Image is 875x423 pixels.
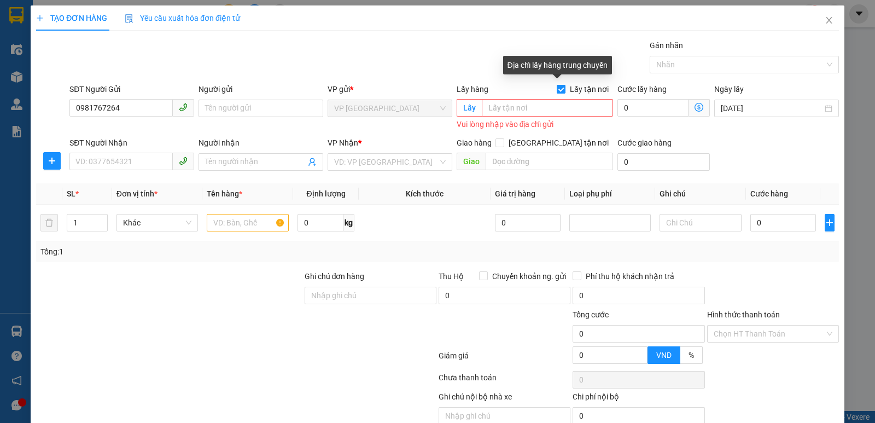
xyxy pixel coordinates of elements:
[457,153,486,170] span: Giao
[503,56,612,74] div: Địa chỉ lấy hàng trung chuyển
[40,214,58,231] button: delete
[488,270,570,282] span: Chuyển khoản ng. gửi
[814,5,844,36] button: Close
[457,85,488,94] span: Lấy hàng
[179,157,188,165] span: phone
[199,83,323,95] div: Người gửi
[125,14,240,22] span: Yêu cầu xuất hóa đơn điện tử
[721,102,822,114] input: Ngày lấy
[43,47,133,75] span: [GEOGRAPHIC_DATA], [GEOGRAPHIC_DATA] ↔ [GEOGRAPHIC_DATA]
[406,189,444,198] span: Kích thước
[328,138,358,147] span: VP Nhận
[199,137,323,149] div: Người nhận
[617,153,710,171] input: Cước giao hàng
[139,60,205,71] span: YX1508253827
[486,153,614,170] input: Dọc đường
[437,350,571,369] div: Giảm giá
[44,157,60,165] span: plus
[714,85,744,94] label: Ngày lấy
[43,152,61,170] button: plus
[617,99,689,117] input: Cước lấy hàng
[207,214,289,231] input: VD: Bàn, Ghế
[45,78,133,89] strong: PHIẾU GỬI HÀNG
[617,85,667,94] label: Cước lấy hàng
[40,246,339,258] div: Tổng: 1
[305,272,365,281] label: Ghi chú đơn hàng
[457,138,492,147] span: Giao hàng
[69,83,194,95] div: SĐT Người Gửi
[328,83,452,95] div: VP gửi
[116,189,157,198] span: Đơn vị tính
[67,189,75,198] span: SL
[495,189,535,198] span: Giá trị hàng
[207,189,242,198] span: Tên hàng
[825,214,835,231] button: plus
[565,183,656,205] th: Loại phụ phí
[6,33,38,87] img: logo
[504,137,613,149] span: [GEOGRAPHIC_DATA] tận nơi
[689,351,694,360] span: %
[573,391,704,407] div: Chi phí nội bộ
[334,100,446,117] span: VP Cầu Yên Xuân
[656,351,672,360] span: VND
[565,83,613,95] span: Lấy tận nơi
[125,14,133,23] img: icon
[825,218,834,227] span: plus
[655,183,746,205] th: Ghi chú
[179,103,188,112] span: phone
[439,272,464,281] span: Thu Hộ
[495,214,561,231] input: 0
[695,103,703,112] span: dollar-circle
[457,118,614,131] div: Vui lòng nhập vào địa chỉ gửi
[707,310,780,319] label: Hình thức thanh toán
[305,287,436,304] input: Ghi chú đơn hàng
[123,215,192,231] span: Khác
[617,138,672,147] label: Cước giao hàng
[69,137,194,149] div: SĐT Người Nhận
[650,41,683,50] label: Gán nhãn
[457,99,482,117] span: Lấy
[343,214,354,231] span: kg
[437,372,571,391] div: Chưa thanh toán
[660,214,742,231] input: Ghi Chú
[49,9,128,44] strong: CHUYỂN PHÁT NHANH AN PHÚ QUÝ
[482,99,614,117] input: Lấy tận nơi
[750,189,788,198] span: Cước hàng
[573,310,609,319] span: Tổng cước
[308,158,317,166] span: user-add
[439,391,570,407] div: Ghi chú nội bộ nhà xe
[36,14,107,22] span: TẠO ĐƠN HÀNG
[307,189,346,198] span: Định lượng
[36,14,44,22] span: plus
[581,270,679,282] span: Phí thu hộ khách nhận trả
[825,16,833,25] span: close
